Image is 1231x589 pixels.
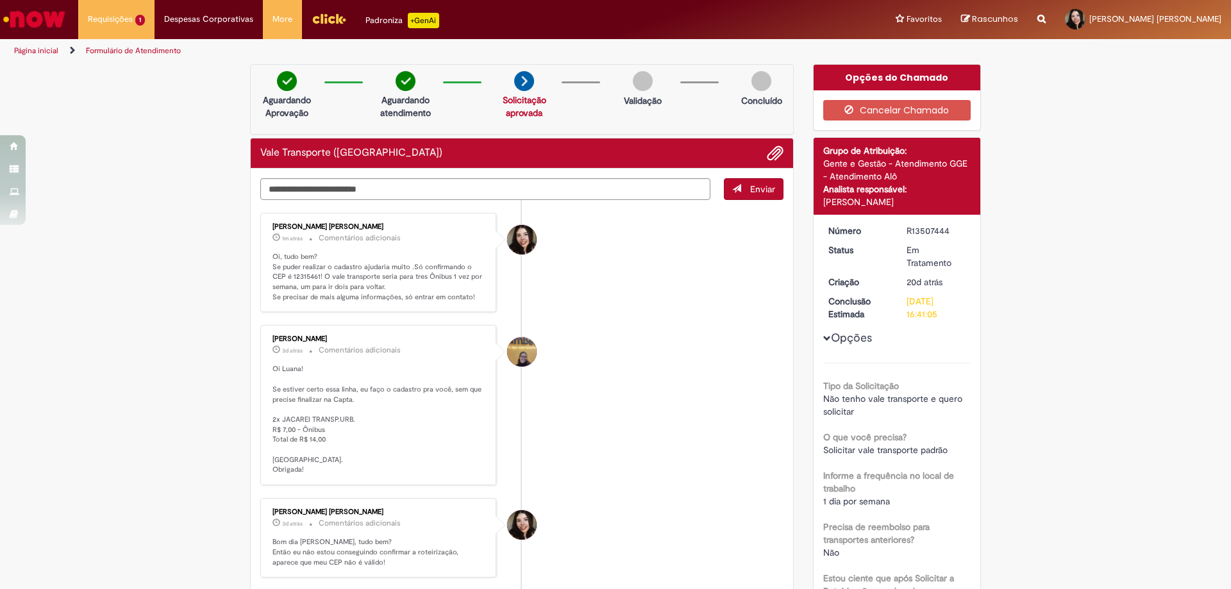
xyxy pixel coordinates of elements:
[272,13,292,26] span: More
[823,431,907,443] b: O que você precisa?
[907,295,966,320] div: [DATE] 16:41:05
[819,295,898,320] dt: Conclusão Estimada
[88,13,133,26] span: Requisições
[312,9,346,28] img: click_logo_yellow_360x200.png
[86,46,181,56] a: Formulário de Atendimento
[823,183,971,195] div: Analista responsável:
[819,276,898,288] dt: Criação
[750,183,775,195] span: Enviar
[907,244,966,269] div: Em Tratamento
[823,100,971,120] button: Cancelar Chamado
[319,345,401,356] small: Comentários adicionais
[751,71,771,91] img: img-circle-grey.png
[260,147,442,159] h2: Vale Transporte (VT) Histórico de tíquete
[514,71,534,91] img: arrow-next.png
[823,380,899,392] b: Tipo da Solicitação
[741,94,782,107] p: Concluído
[135,15,145,26] span: 1
[633,71,653,91] img: img-circle-grey.png
[164,13,253,26] span: Despesas Corporativas
[507,337,537,367] div: Amanda De Campos Gomes Do Nascimento
[272,335,486,343] div: [PERSON_NAME]
[319,233,401,244] small: Comentários adicionais
[823,444,948,456] span: Solicitar vale transporte padrão
[272,537,486,567] p: Bom dia [PERSON_NAME], tudo bem? Então eu não estou conseguindo confirmar a roteirização, aparece...
[819,224,898,237] dt: Número
[272,508,486,516] div: [PERSON_NAME] [PERSON_NAME]
[823,470,954,494] b: Informe a frequência no local de trabalho
[624,94,662,107] p: Validação
[1089,13,1221,24] span: [PERSON_NAME] [PERSON_NAME]
[907,13,942,26] span: Favoritos
[272,252,486,303] p: Oi, tudo bem? Se puder realizar o cadastro ajudaria muito .Só confirmando o CEP é 12315461! O val...
[767,145,783,162] button: Adicionar anexos
[819,244,898,256] dt: Status
[823,157,971,183] div: Gente e Gestão - Atendimento GGE - Atendimento Alô
[282,347,303,354] span: 3d atrás
[365,13,439,28] div: Padroniza
[823,521,930,545] b: Precisa de reembolso para transportes anteriores?
[272,223,486,231] div: [PERSON_NAME] [PERSON_NAME]
[256,94,318,119] p: Aguardando Aprovação
[282,520,303,527] time: 26/09/2025 08:13:12
[823,495,890,507] span: 1 dia por semana
[272,364,486,475] p: Oi Luana! Se estiver certo essa linha, eu faço o cadastro pra você, sem que precise finalizar na ...
[907,276,942,288] span: 20d atrás
[507,510,537,540] div: Luana Aparecida Agra De Almeida Moraes
[374,94,437,119] p: Aguardando atendimento
[277,71,297,91] img: check-circle-green.png
[396,71,415,91] img: check-circle-green.png
[961,13,1018,26] a: Rascunhos
[972,13,1018,25] span: Rascunhos
[907,224,966,237] div: R13507444
[823,195,971,208] div: [PERSON_NAME]
[14,46,58,56] a: Página inicial
[319,518,401,529] small: Comentários adicionais
[907,276,966,288] div: 09/09/2025 13:48:11
[724,178,783,200] button: Enviar
[823,144,971,157] div: Grupo de Atribuição:
[507,225,537,254] div: Luana Aparecida Agra De Almeida Moraes
[282,235,303,242] time: 29/09/2025 08:11:52
[282,235,303,242] span: 1m atrás
[1,6,67,32] img: ServiceNow
[814,65,981,90] div: Opções do Chamado
[823,393,965,417] span: Não tenho vale transporte e quero solicitar
[10,39,811,63] ul: Trilhas de página
[503,94,546,119] a: Solicitação aprovada
[260,178,710,200] textarea: Digite sua mensagem aqui...
[282,520,303,527] span: 3d atrás
[408,13,439,28] p: +GenAi
[907,276,942,288] time: 09/09/2025 13:48:11
[823,547,839,558] span: Não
